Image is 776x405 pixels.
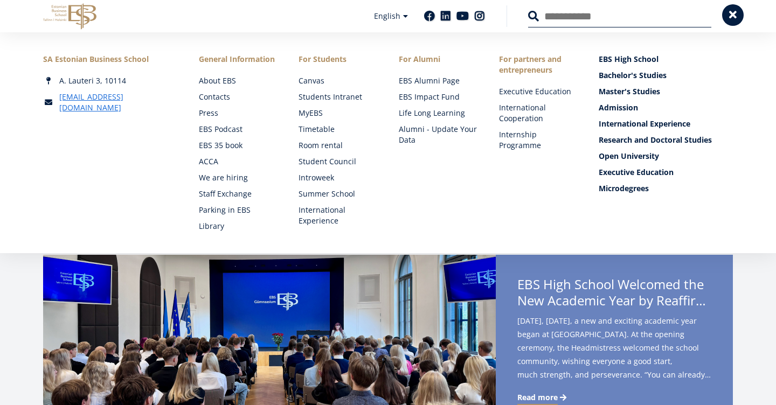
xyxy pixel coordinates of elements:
[499,86,578,97] a: Executive Education
[599,118,733,129] a: International Experience
[299,205,377,226] a: International Experience
[517,314,711,385] span: [DATE], [DATE], a new and exciting academic year began at [GEOGRAPHIC_DATA]. At the opening cerem...
[199,221,278,232] a: Library
[199,205,278,215] a: Parking in EBS
[199,188,278,199] a: Staff Exchange
[199,54,278,65] span: General Information
[299,140,377,151] a: Room rental
[599,86,733,97] a: Master's Studies
[299,172,377,183] a: Introweek
[599,135,733,145] a: Research and Doctoral Studies
[199,75,278,86] a: About EBS
[59,92,177,113] a: [EMAIL_ADDRESS][DOMAIN_NAME]
[456,11,469,22] a: Youtube
[599,70,733,81] a: Bachelor's Studies
[599,151,733,162] a: Open University
[599,54,733,65] a: EBS High School
[199,124,278,135] a: EBS Podcast
[424,11,435,22] a: Facebook
[199,172,278,183] a: We are hiring
[199,92,278,102] a: Contacts
[199,140,278,151] a: EBS 35 book
[399,75,477,86] a: EBS Alumni Page
[517,392,569,403] a: Read more
[199,156,278,167] a: ACCA
[499,102,578,124] a: International Cooperation
[399,108,477,118] a: Life Long Learning
[199,108,278,118] a: Press
[499,129,578,151] a: Internship Programme
[299,75,377,86] a: Canvas
[399,54,477,65] span: For Alumni
[299,188,377,199] a: Summer School
[299,124,377,135] a: Timetable
[474,11,485,22] a: Instagram
[599,102,733,113] a: Admission
[399,92,477,102] a: EBS Impact Fund
[599,167,733,178] a: Executive Education
[440,11,451,22] a: Linkedin
[299,92,377,102] a: Students Intranet
[299,156,377,167] a: Student Council
[43,54,177,65] div: SA Estonian Business School
[299,54,377,65] a: For Students
[517,292,711,309] span: New Academic Year by Reaffirming Its Core Values
[299,108,377,118] a: MyEBS
[499,54,578,75] span: For partners and entrepreneurs
[517,392,558,403] span: Read more
[517,368,711,381] span: much strength, and perseverance. “You can already feel the autumn in the air – and in a way it’s ...
[399,124,477,145] a: Alumni - Update Your Data
[517,276,711,312] span: EBS High School Welcomed the
[599,183,733,194] a: Microdegrees
[43,75,177,86] div: A. Lauteri 3, 10114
